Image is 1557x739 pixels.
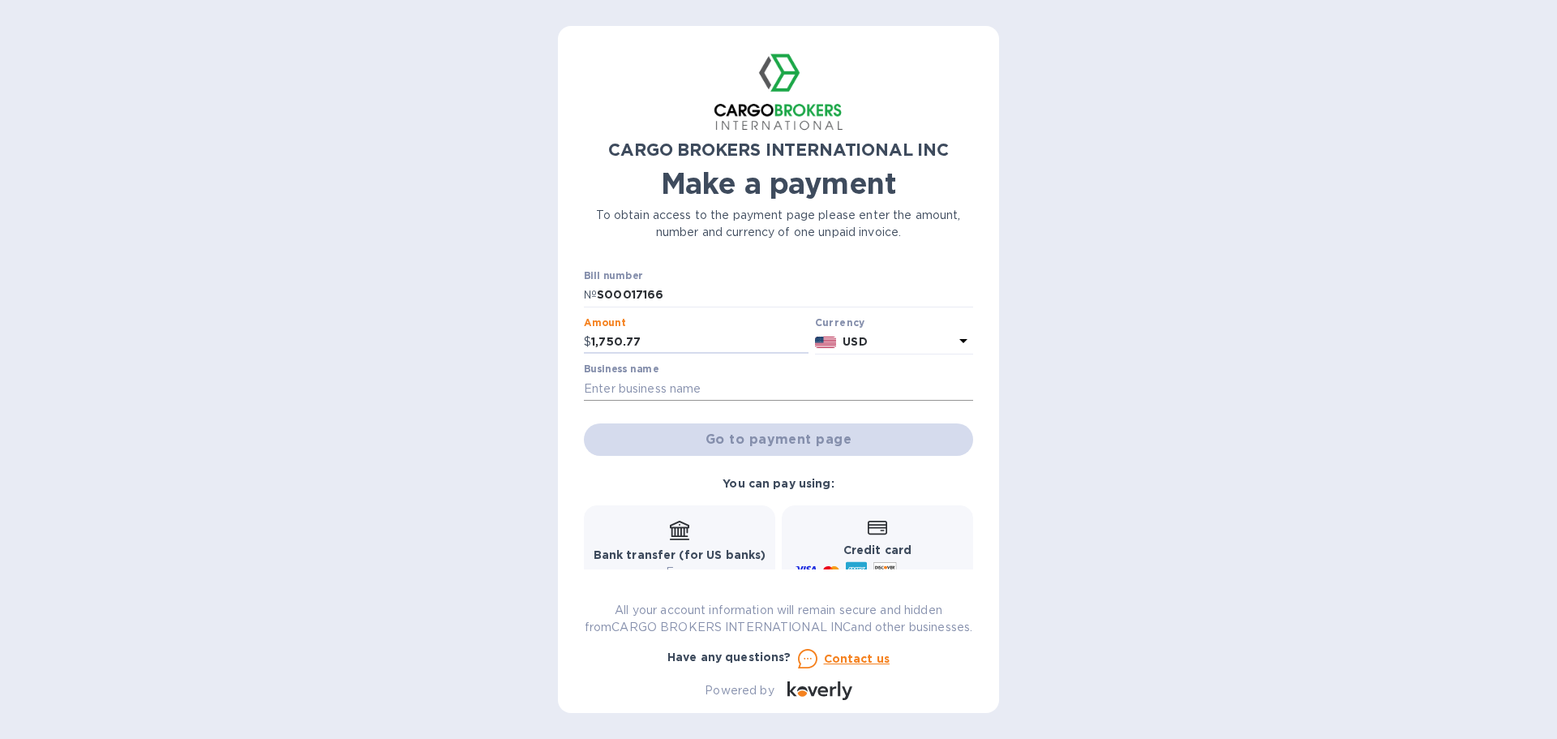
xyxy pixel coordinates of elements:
[584,602,973,636] p: All your account information will remain secure and hidden from CARGO BROKERS INTERNATIONAL INC a...
[815,337,837,348] img: USD
[584,318,625,328] label: Amount
[667,651,791,664] b: Have any questions?
[815,316,865,329] b: Currency
[843,544,911,556] b: Credit card
[584,333,591,350] p: $
[903,566,963,578] span: and more...
[597,283,973,307] input: Enter bill number
[594,548,766,561] b: Bank transfer (for US banks)
[824,652,890,665] u: Contact us
[723,477,834,490] b: You can pay using:
[584,272,642,281] label: Bill number
[591,330,809,354] input: 0.00
[594,564,766,581] p: Free
[584,286,597,303] p: №
[584,207,973,241] p: To obtain access to the payment page please enter the amount, number and currency of one unpaid i...
[705,682,774,699] p: Powered by
[843,335,867,348] b: USD
[608,140,949,160] b: CARGO BROKERS INTERNATIONAL INC
[584,166,973,200] h1: Make a payment
[584,365,658,375] label: Business name
[584,376,973,401] input: Enter business name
